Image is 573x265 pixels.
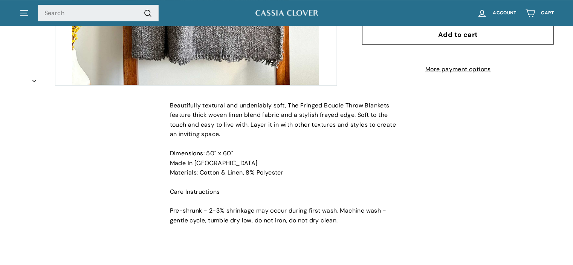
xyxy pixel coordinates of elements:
input: Search [38,5,159,21]
span: Add to cart [438,30,478,39]
a: More payment options [362,64,554,74]
button: Next [19,72,49,86]
p: Dimensions: 50" x 60" Made In [GEOGRAPHIC_DATA] Materials: Cotton & Linen, 8% Polyester [170,149,403,178]
span: Cart [541,11,554,15]
button: Add to cart [362,25,554,45]
p: Care Instructions [170,187,403,197]
span: Account [493,11,516,15]
a: Account [472,2,521,24]
p: Pre-shrunk - 2-3% shrinkage may occur during first wash. Machine wash - gentle cycle, tumble dry ... [170,206,403,225]
p: Beautifully textural and undeniably soft, The Fringed Boucle Throw Blankets feature thick woven l... [170,101,403,139]
a: Cart [521,2,558,24]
